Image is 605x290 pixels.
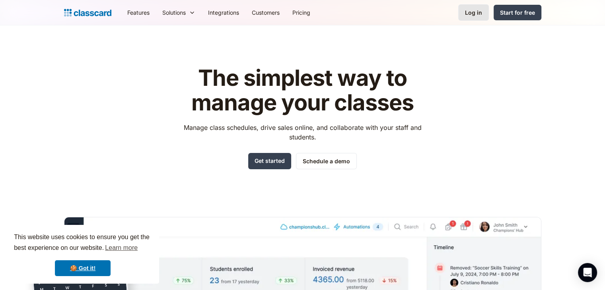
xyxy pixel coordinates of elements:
[104,242,139,254] a: learn more about cookies
[14,232,152,254] span: This website uses cookies to ensure you get the best experience on our website.
[64,7,111,18] a: home
[286,4,317,21] a: Pricing
[578,263,597,282] div: Open Intercom Messenger
[121,4,156,21] a: Features
[465,8,482,17] div: Log in
[162,8,186,17] div: Solutions
[202,4,245,21] a: Integrations
[245,4,286,21] a: Customers
[176,66,429,115] h1: The simplest way to manage your classes
[156,4,202,21] div: Solutions
[494,5,541,20] a: Start for free
[500,8,535,17] div: Start for free
[248,153,291,169] a: Get started
[296,153,357,169] a: Schedule a demo
[458,4,489,21] a: Log in
[55,260,111,276] a: dismiss cookie message
[176,123,429,142] p: Manage class schedules, drive sales online, and collaborate with your staff and students.
[6,225,159,284] div: cookieconsent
